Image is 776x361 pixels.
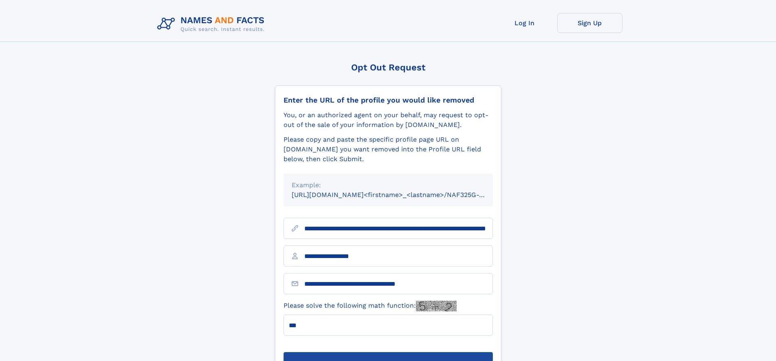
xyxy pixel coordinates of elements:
[154,13,271,35] img: Logo Names and Facts
[275,62,501,72] div: Opt Out Request
[284,301,457,311] label: Please solve the following math function:
[292,180,485,190] div: Example:
[292,191,508,199] small: [URL][DOMAIN_NAME]<firstname>_<lastname>/NAF325G-xxxxxxxx
[284,96,493,105] div: Enter the URL of the profile you would like removed
[284,110,493,130] div: You, or an authorized agent on your behalf, may request to opt-out of the sale of your informatio...
[284,135,493,164] div: Please copy and paste the specific profile page URL on [DOMAIN_NAME] you want removed into the Pr...
[492,13,557,33] a: Log In
[557,13,622,33] a: Sign Up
